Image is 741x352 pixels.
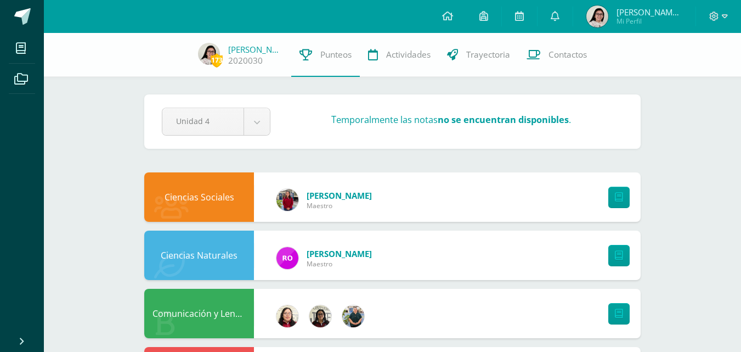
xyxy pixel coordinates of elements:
a: Trayectoria [439,33,518,77]
img: a9d28a2e32b851d076e117f3137066e3.png [586,5,608,27]
img: c6b4b3f06f981deac34ce0a071b61492.png [276,305,298,327]
a: [PERSON_NAME] [228,44,283,55]
span: Mi Perfil [616,16,682,26]
span: Trayectoria [466,49,510,60]
img: 08228f36aa425246ac1f75ab91e507c5.png [276,247,298,269]
span: Maestro [307,259,372,269]
a: [PERSON_NAME] [307,190,372,201]
a: Punteos [291,33,360,77]
span: Actividades [386,49,431,60]
span: Punteos [320,49,352,60]
strong: no se encuentran disponibles [438,114,569,126]
h3: Temporalmente las notas . [331,114,571,126]
div: Comunicación y Lenguaje [144,289,254,338]
span: Maestro [307,201,372,210]
img: c64be9d0b6a0f58b034d7201874f2d94.png [309,305,331,327]
a: Actividades [360,33,439,77]
img: d3b263647c2d686994e508e2c9b90e59.png [342,305,364,327]
span: Unidad 4 [176,108,230,134]
a: Unidad 4 [162,108,270,135]
span: [PERSON_NAME] [PERSON_NAME] [616,7,682,18]
a: Contactos [518,33,595,77]
a: [PERSON_NAME] [307,248,372,259]
div: Ciencias Sociales [144,172,254,222]
span: Contactos [548,49,587,60]
span: 173 [211,53,223,67]
img: a9d28a2e32b851d076e117f3137066e3.png [198,43,220,65]
img: e1f0730b59be0d440f55fb027c9eff26.png [276,189,298,211]
a: 2020030 [228,55,263,66]
div: Ciencias Naturales [144,231,254,280]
